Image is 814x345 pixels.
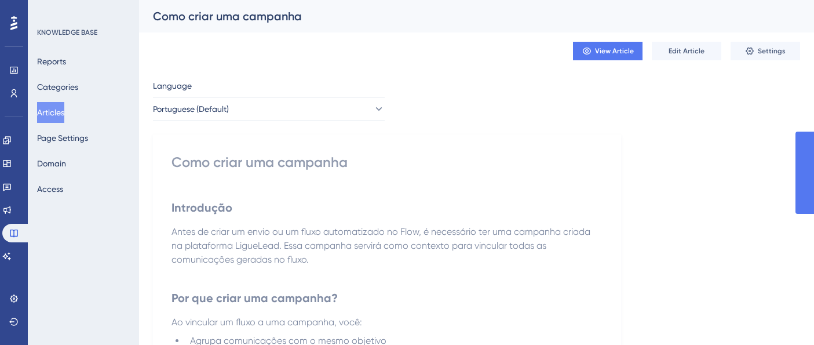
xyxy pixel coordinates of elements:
[731,42,800,60] button: Settings
[595,46,634,56] span: View Article
[37,128,88,148] button: Page Settings
[37,153,66,174] button: Domain
[153,97,385,121] button: Portuguese (Default)
[573,42,643,60] button: View Article
[765,299,800,334] iframe: UserGuiding AI Assistant Launcher
[171,201,232,215] strong: Introdução
[37,102,64,123] button: Articles
[171,291,338,305] strong: Por que criar uma campanha?
[153,102,229,116] span: Portuguese (Default)
[153,79,192,93] span: Language
[171,317,362,328] span: Ao vincular um fluxo a uma campanha, você:
[652,42,721,60] button: Edit Article
[153,8,771,24] div: Como criar uma campanha
[669,46,705,56] span: Edit Article
[37,77,78,97] button: Categories
[171,226,593,265] span: Antes de criar um envio ou um fluxo automatizado no Flow, é necessário ter uma campanha criada na...
[171,153,603,172] div: Como criar uma campanha
[37,28,97,37] div: KNOWLEDGE BASE
[758,46,786,56] span: Settings
[37,51,66,72] button: Reports
[37,179,63,199] button: Access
